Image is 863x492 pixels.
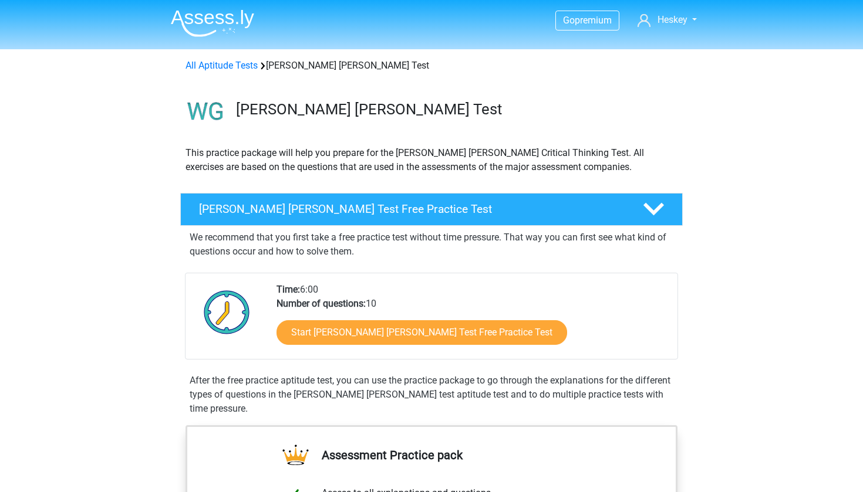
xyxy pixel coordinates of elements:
a: Heskey [633,13,702,27]
span: Go [563,15,575,26]
b: Time: [277,284,300,295]
h4: [PERSON_NAME] [PERSON_NAME] Test Free Practice Test [199,202,624,216]
span: premium [575,15,612,26]
div: [PERSON_NAME] [PERSON_NAME] Test [181,59,682,73]
a: All Aptitude Tests [186,60,258,71]
a: Gopremium [556,12,619,28]
div: After the free practice aptitude test, you can use the practice package to go through the explana... [185,374,678,416]
a: [PERSON_NAME] [PERSON_NAME] Test Free Practice Test [176,193,687,226]
b: Number of questions: [277,298,366,309]
img: Clock [197,283,257,341]
p: We recommend that you first take a free practice test without time pressure. That way you can fir... [190,230,673,259]
h3: [PERSON_NAME] [PERSON_NAME] Test [236,100,673,118]
img: watson glaser test [181,87,231,137]
img: Assessly [171,9,254,37]
span: Heskey [658,14,687,25]
div: 6:00 10 [268,283,677,359]
p: This practice package will help you prepare for the [PERSON_NAME] [PERSON_NAME] Critical Thinking... [186,146,677,174]
a: Start [PERSON_NAME] [PERSON_NAME] Test Free Practice Test [277,320,567,345]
